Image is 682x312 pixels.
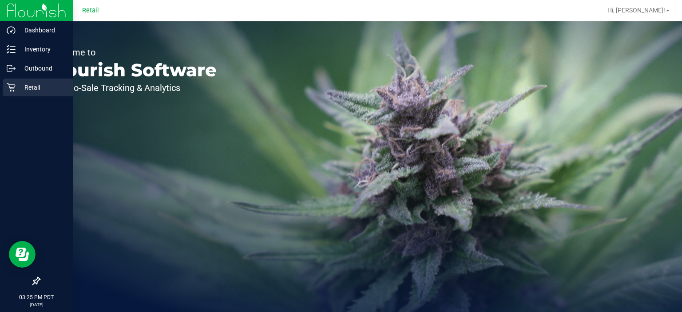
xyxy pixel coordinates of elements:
[7,45,16,54] inline-svg: Inventory
[607,7,665,14] span: Hi, [PERSON_NAME]!
[9,241,36,268] iframe: Resource center
[4,301,69,308] p: [DATE]
[16,63,69,74] p: Outbound
[7,26,16,35] inline-svg: Dashboard
[48,83,217,92] p: Seed-to-Sale Tracking & Analytics
[16,25,69,36] p: Dashboard
[7,64,16,73] inline-svg: Outbound
[48,61,217,79] p: Flourish Software
[16,44,69,55] p: Inventory
[16,82,69,93] p: Retail
[4,293,69,301] p: 03:25 PM PDT
[48,48,217,57] p: Welcome to
[82,7,99,14] span: Retail
[7,83,16,92] inline-svg: Retail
